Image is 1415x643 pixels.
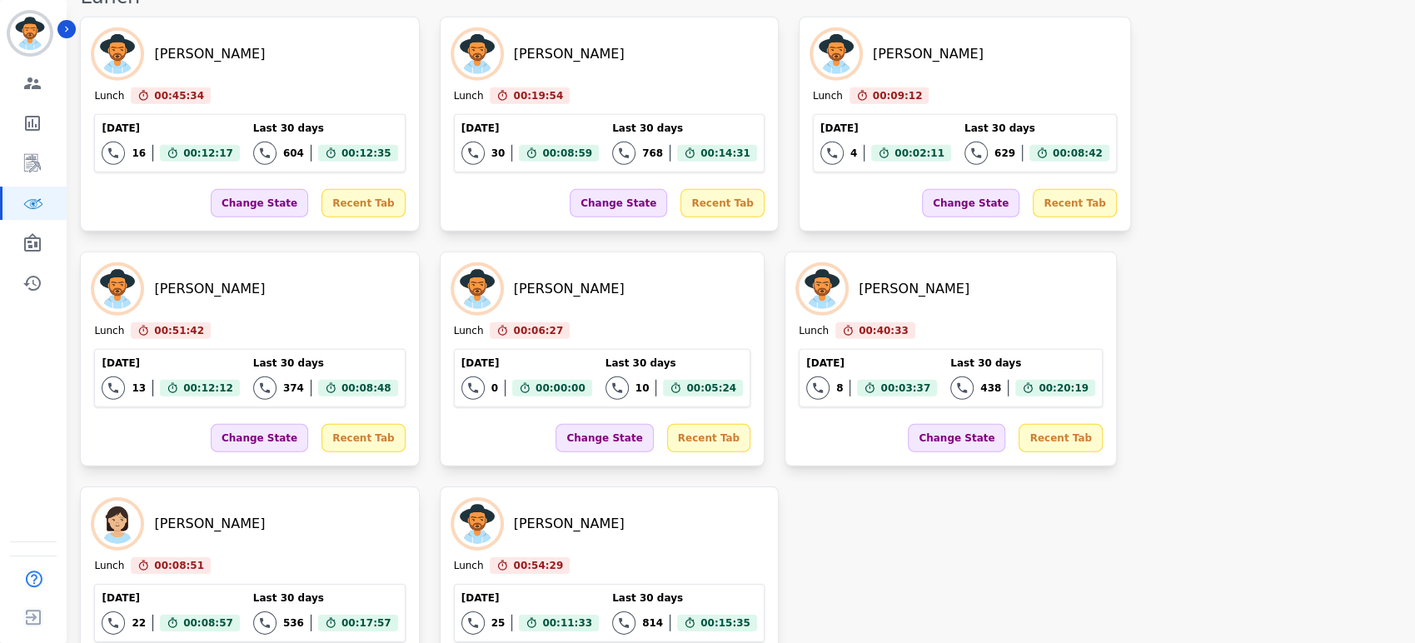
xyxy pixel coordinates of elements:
div: 8 [836,381,843,395]
div: [PERSON_NAME] [514,44,625,64]
div: Lunch [94,559,124,574]
div: 10 [635,381,650,395]
div: 438 [980,381,1001,395]
div: 30 [491,147,506,160]
div: [DATE] [461,356,592,370]
div: 25 [491,616,506,630]
span: 00:02:11 [894,145,944,162]
div: Change State [908,424,1005,452]
div: Last 30 days [253,122,398,135]
div: 768 [642,147,663,160]
div: [DATE] [102,356,239,370]
div: Lunch [454,559,484,574]
div: Recent Tab [1019,424,1102,452]
div: Change State [211,189,308,217]
span: 00:03:37 [880,380,930,396]
span: 00:08:57 [183,615,233,631]
div: Recent Tab [680,189,764,217]
img: Avatar [94,31,141,77]
img: Bordered avatar [10,13,50,53]
img: Avatar [94,501,141,547]
div: [DATE] [461,591,599,605]
span: 00:08:48 [341,380,391,396]
span: 00:20:19 [1039,380,1089,396]
img: Avatar [813,31,859,77]
div: [DATE] [102,591,239,605]
div: Lunch [454,324,484,339]
span: 00:08:51 [154,557,204,574]
div: 374 [283,381,304,395]
div: Last 30 days [950,356,1095,370]
div: [DATE] [806,356,937,370]
div: Lunch [454,89,484,104]
span: 00:14:31 [700,145,750,162]
div: Change State [211,424,308,452]
div: Recent Tab [1033,189,1116,217]
div: [PERSON_NAME] [514,514,625,534]
span: 00:40:33 [859,322,909,339]
div: 629 [994,147,1015,160]
img: Avatar [454,266,501,312]
span: 00:11:33 [542,615,592,631]
div: Lunch [813,89,843,104]
span: 00:45:34 [154,87,204,104]
div: Change State [570,189,667,217]
div: 22 [132,616,146,630]
img: Avatar [799,266,845,312]
div: 13 [132,381,146,395]
div: 536 [283,616,304,630]
span: 00:08:42 [1053,145,1103,162]
div: Last 30 days [253,591,398,605]
img: Avatar [94,266,141,312]
span: 00:17:57 [341,615,391,631]
span: 00:51:42 [154,322,204,339]
span: 00:12:17 [183,145,233,162]
div: [DATE] [102,122,239,135]
div: [PERSON_NAME] [873,44,984,64]
span: 00:15:35 [700,615,750,631]
div: Last 30 days [612,122,757,135]
div: Last 30 days [964,122,1109,135]
span: 00:08:59 [542,145,592,162]
div: [PERSON_NAME] [859,279,969,299]
div: [DATE] [461,122,599,135]
div: Last 30 days [612,591,757,605]
div: Last 30 days [253,356,398,370]
div: [PERSON_NAME] [154,44,265,64]
span: 00:12:35 [341,145,391,162]
div: Recent Tab [321,424,405,452]
div: Recent Tab [667,424,750,452]
span: 00:12:12 [183,380,233,396]
span: 00:05:24 [686,380,736,396]
span: 00:06:27 [513,322,563,339]
img: Avatar [454,501,501,547]
div: Lunch [799,324,829,339]
span: 00:54:29 [513,557,563,574]
span: 00:00:00 [536,380,585,396]
div: Recent Tab [321,189,405,217]
span: 00:19:54 [513,87,563,104]
img: Avatar [454,31,501,77]
div: Change State [556,424,653,452]
div: 604 [283,147,304,160]
div: [PERSON_NAME] [154,279,265,299]
div: Change State [922,189,1019,217]
div: [PERSON_NAME] [514,279,625,299]
span: 00:09:12 [873,87,923,104]
div: Last 30 days [605,356,743,370]
div: 16 [132,147,146,160]
div: 4 [850,147,857,160]
div: Lunch [94,89,124,104]
div: [DATE] [820,122,951,135]
div: [PERSON_NAME] [154,514,265,534]
div: 814 [642,616,663,630]
div: Lunch [94,324,124,339]
div: 0 [491,381,498,395]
